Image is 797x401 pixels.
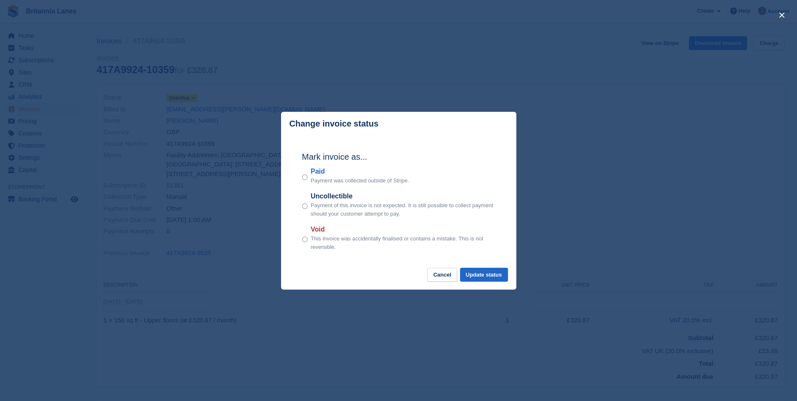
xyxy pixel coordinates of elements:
[289,119,379,129] p: Change invoice status
[311,166,409,177] label: Paid
[311,235,495,251] p: This invoice was accidentally finalised or contains a mistake. This is not reversible.
[427,268,457,282] button: Cancel
[775,8,789,22] button: close
[311,177,409,185] p: Payment was collected outside of Stripe.
[302,150,495,163] h2: Mark invoice as...
[460,268,508,282] button: Update status
[311,224,495,235] label: Void
[311,191,495,201] label: Uncollectible
[311,201,495,218] p: Payment of this invoice is not expected. It is still possible to collect payment should your cust...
